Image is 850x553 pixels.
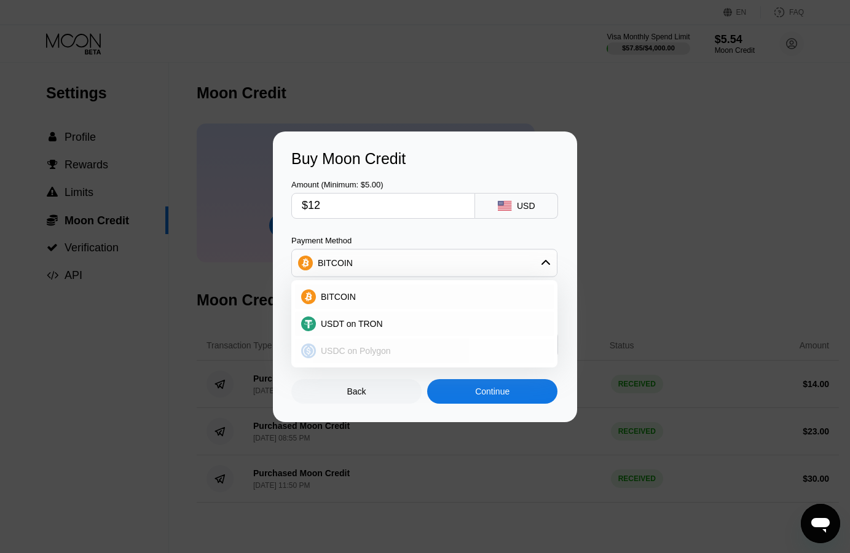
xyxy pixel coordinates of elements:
[291,379,422,404] div: Back
[517,201,535,211] div: USD
[321,292,356,302] span: BITCOIN
[318,258,353,268] div: BITCOIN
[427,379,557,404] div: Continue
[291,180,475,189] div: Amount (Minimum: $5.00)
[475,386,510,396] div: Continue
[295,284,554,309] div: BITCOIN
[321,319,383,329] span: USDT on TRON
[291,150,559,168] div: Buy Moon Credit
[291,236,557,245] div: Payment Method
[295,339,554,363] div: USDC on Polygon
[292,251,557,275] div: BITCOIN
[347,386,366,396] div: Back
[801,504,840,543] iframe: Button to launch messaging window
[295,312,554,336] div: USDT on TRON
[321,346,391,356] span: USDC on Polygon
[302,194,465,218] input: $0.00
